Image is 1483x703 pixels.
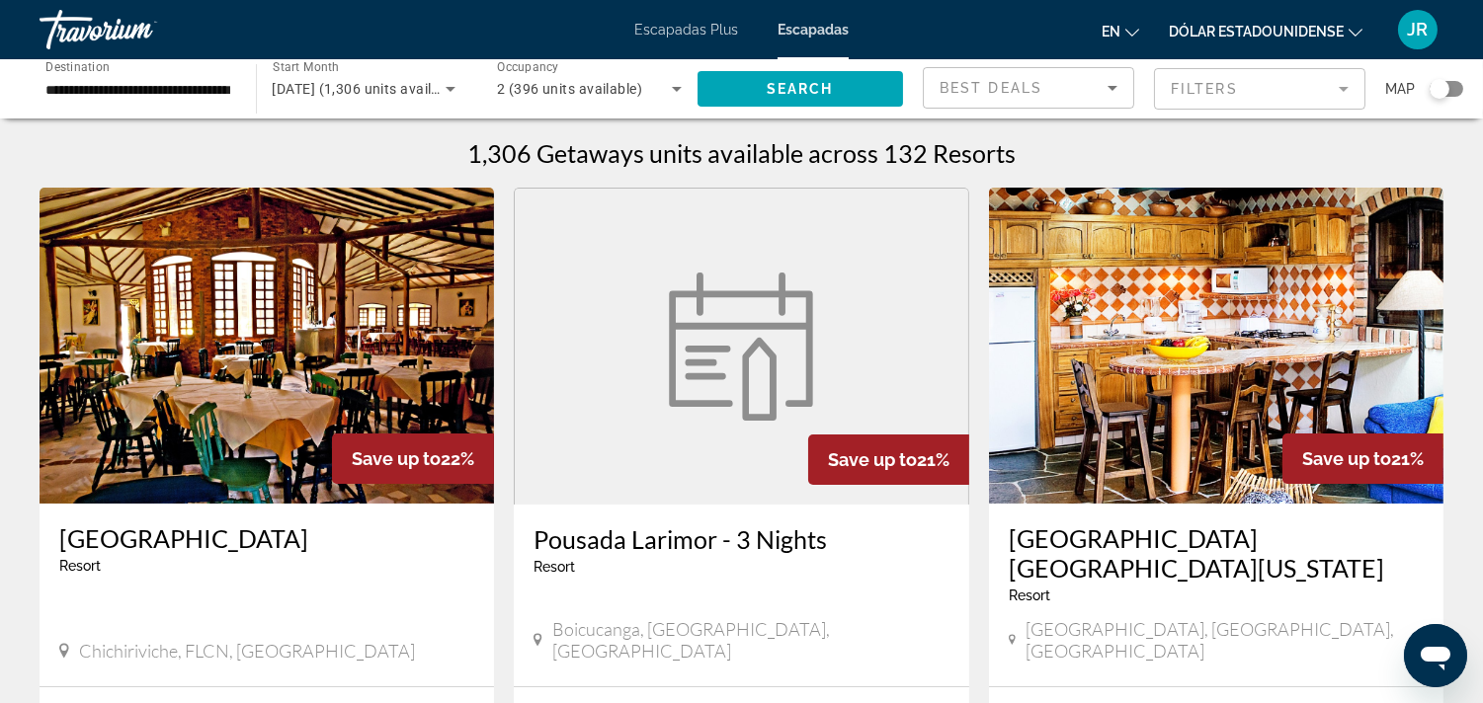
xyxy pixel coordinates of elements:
[808,434,969,485] div: 21%
[1385,75,1415,103] span: Map
[40,188,494,504] img: 2692O01X.jpg
[828,449,917,470] span: Save up to
[1302,448,1391,469] span: Save up to
[40,4,237,55] a: Travorium
[552,618,949,662] span: Boicucanga, [GEOGRAPHIC_DATA], [GEOGRAPHIC_DATA]
[79,640,415,662] span: Chichiriviche, FLCN, [GEOGRAPHIC_DATA]
[657,273,825,421] img: week.svg
[1009,523,1424,583] a: [GEOGRAPHIC_DATA] [GEOGRAPHIC_DATA][US_STATE]
[1169,24,1344,39] font: Dólar estadounidense
[1102,24,1120,39] font: en
[59,523,474,553] a: [GEOGRAPHIC_DATA]
[1392,9,1443,50] button: Menú de usuario
[534,559,575,575] span: Resort
[59,558,101,574] span: Resort
[940,76,1117,100] mat-select: Sort by
[1282,433,1443,484] div: 21%
[1404,624,1467,687] iframe: Botón para iniciar la ventana de mensajería
[534,524,948,554] a: Pousada Larimor - 3 Nights
[778,22,849,38] a: Escapadas
[767,81,834,97] span: Search
[45,60,110,74] span: Destination
[940,80,1042,96] span: Best Deals
[1009,587,1050,603] span: Resort
[352,448,441,469] span: Save up to
[1026,618,1424,662] span: [GEOGRAPHIC_DATA], [GEOGRAPHIC_DATA], [GEOGRAPHIC_DATA]
[497,61,559,75] span: Occupancy
[332,433,494,484] div: 22%
[634,22,738,38] a: Escapadas Plus
[989,188,1443,504] img: C679I01X.jpg
[273,61,339,75] span: Start Month
[273,81,464,97] span: [DATE] (1,306 units available)
[497,81,642,97] span: 2 (396 units available)
[1154,67,1365,111] button: Filter
[1408,19,1429,39] font: JR
[467,138,1016,168] h1: 1,306 Getaways units available across 132 Resorts
[1102,17,1139,45] button: Cambiar idioma
[1169,17,1362,45] button: Cambiar moneda
[698,71,904,107] button: Search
